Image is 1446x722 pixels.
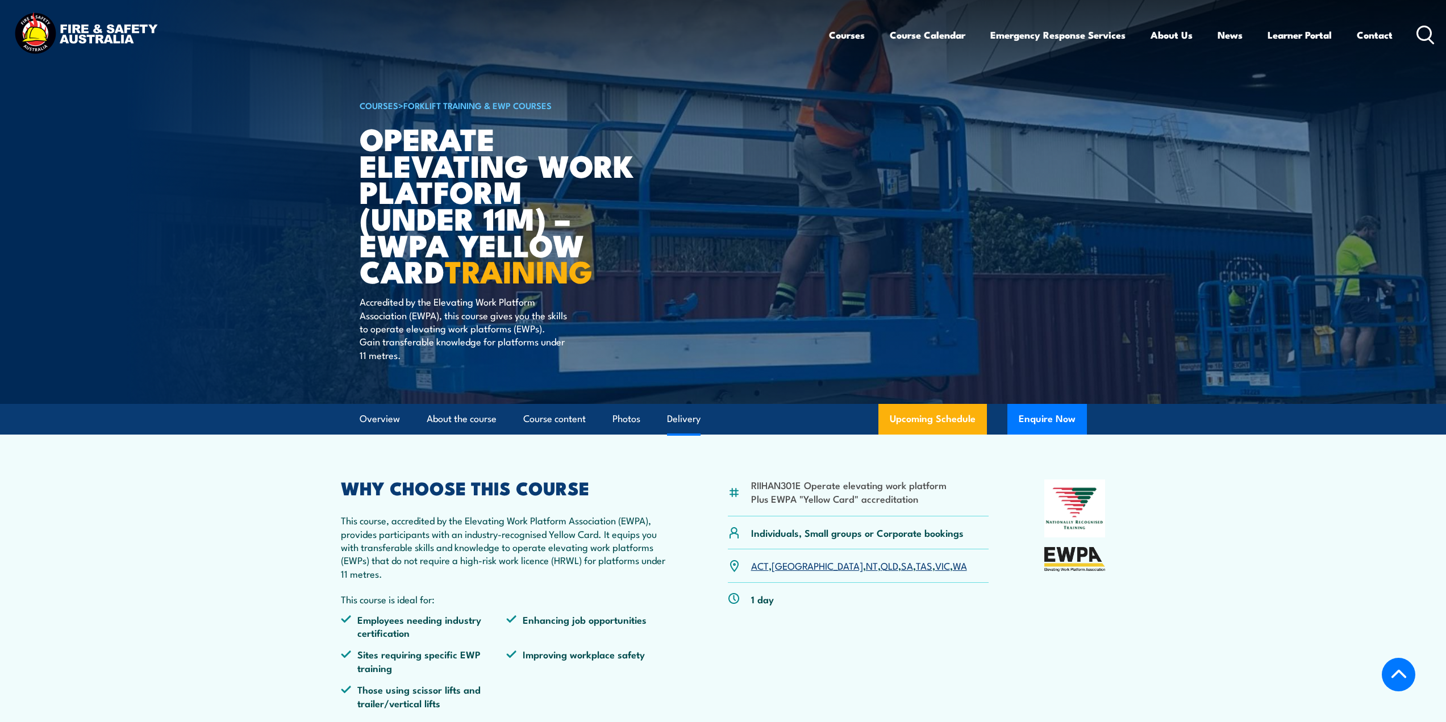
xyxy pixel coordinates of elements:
li: Employees needing industry certification [341,613,507,640]
img: Nationally Recognised Training logo. [1044,479,1106,537]
li: Plus EWPA "Yellow Card" accreditation [751,492,947,505]
li: Improving workplace safety [506,648,672,674]
a: Delivery [667,404,701,434]
h1: Operate Elevating Work Platform (under 11m) – EWPA Yellow Card [360,125,640,284]
a: News [1218,20,1243,50]
p: This course is ideal for: [341,592,673,606]
a: Emergency Response Services [990,20,1126,50]
a: Course Calendar [890,20,965,50]
a: Forklift Training & EWP Courses [403,99,552,111]
a: SA [901,558,913,572]
a: COURSES [360,99,398,111]
a: About Us [1151,20,1193,50]
a: WA [953,558,967,572]
p: 1 day [751,592,774,606]
h2: WHY CHOOSE THIS COURSE [341,479,673,495]
a: QLD [881,558,898,572]
a: Courses [829,20,865,50]
li: Enhancing job opportunities [506,613,672,640]
a: TAS [916,558,932,572]
li: RIIHAN301E Operate elevating work platform [751,478,947,491]
button: Enquire Now [1007,404,1087,435]
a: VIC [935,558,950,572]
a: NT [866,558,878,572]
li: Sites requiring specific EWP training [341,648,507,674]
a: ACT [751,558,769,572]
img: EWPA [1044,547,1106,571]
li: Those using scissor lifts and trailer/vertical lifts [341,683,507,710]
a: Learner Portal [1268,20,1332,50]
a: Photos [612,404,640,434]
p: This course, accredited by the Elevating Work Platform Association (EWPA), provides participants ... [341,514,673,580]
a: Course content [523,404,586,434]
a: Contact [1357,20,1393,50]
p: , , , , , , , [751,559,967,572]
strong: TRAINING [445,247,593,294]
p: Accredited by the Elevating Work Platform Association (EWPA), this course gives you the skills to... [360,295,567,361]
a: Overview [360,404,400,434]
a: About the course [427,404,497,434]
a: [GEOGRAPHIC_DATA] [772,558,863,572]
p: Individuals, Small groups or Corporate bookings [751,526,964,539]
a: Upcoming Schedule [878,404,987,435]
h6: > [360,98,640,112]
